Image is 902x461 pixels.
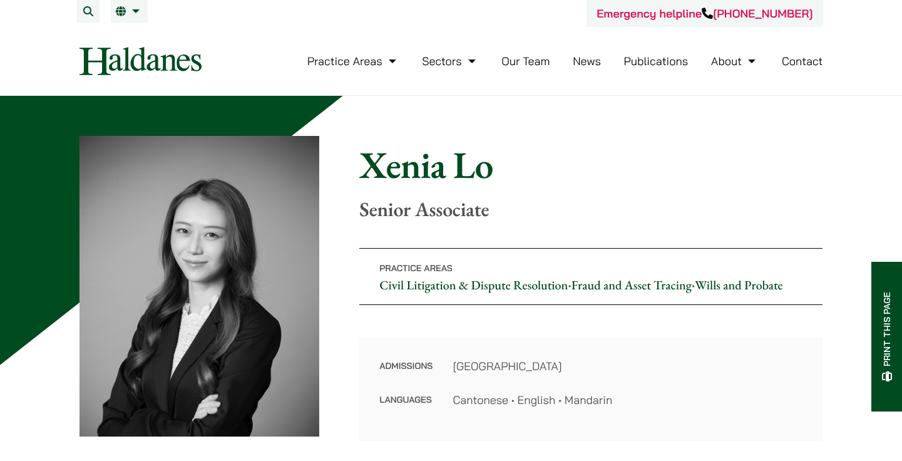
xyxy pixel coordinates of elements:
[695,277,782,293] a: Wills and Probate
[379,358,433,391] dt: Admissions
[597,6,812,21] a: Emergency helpline[PHONE_NUMBER]
[307,54,399,68] a: Practice Areas
[624,54,689,68] a: Publications
[453,358,802,375] dd: [GEOGRAPHIC_DATA]
[501,54,550,68] a: Our Team
[359,248,823,305] p: • •
[711,54,759,68] a: About
[79,47,202,75] img: Logo of Haldanes
[571,277,692,293] a: Fraud and Asset Tracing
[116,6,143,16] a: EN
[359,142,823,187] h1: Xenia Lo
[379,391,433,408] dt: Languages
[422,54,478,68] a: Sectors
[379,277,568,293] a: Civil Litigation & Dispute Resolution
[453,391,802,408] dd: Cantonese • English • Mandarin
[782,54,823,68] a: Contact
[573,54,601,68] a: News
[379,262,453,274] span: Practice Areas
[359,197,823,221] p: Senior Associate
